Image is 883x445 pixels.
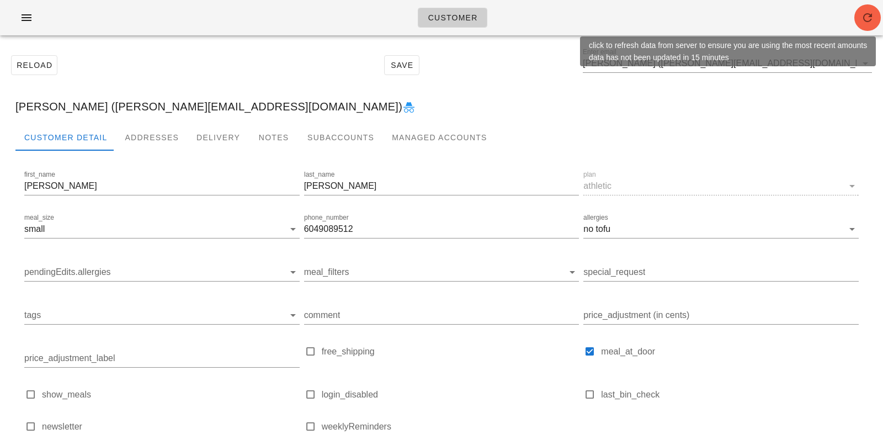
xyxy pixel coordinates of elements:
[389,61,414,70] span: Save
[322,346,579,357] label: free_shipping
[15,124,116,151] div: Customer Detail
[24,224,45,234] div: small
[383,124,496,151] div: Managed Accounts
[42,389,300,400] label: show_meals
[304,214,349,222] label: phone_number
[418,8,487,28] a: Customer
[583,214,608,222] label: allergies
[583,48,616,56] label: Enter email
[583,177,859,195] div: planathletic
[299,124,383,151] div: Subaccounts
[384,55,419,75] button: Save
[11,55,57,75] button: Reload
[16,61,52,70] span: Reload
[116,124,188,151] div: Addresses
[24,214,54,222] label: meal_size
[583,224,610,234] div: no tofu
[24,306,300,324] div: tags
[427,13,477,22] span: Customer
[304,171,334,179] label: last_name
[601,389,859,400] label: last_bin_check
[601,346,859,357] label: meal_at_door
[249,124,299,151] div: Notes
[304,263,579,281] div: meal_filters
[188,124,249,151] div: Delivery
[322,421,579,432] label: weeklyReminders
[24,263,300,281] div: pendingEdits.allergies
[24,220,300,238] div: meal_sizesmall
[583,220,859,238] div: allergiesno tofu
[7,89,876,124] div: [PERSON_NAME] ([PERSON_NAME][EMAIL_ADDRESS][DOMAIN_NAME])
[24,171,55,179] label: first_name
[583,171,596,179] label: plan
[322,389,579,400] label: login_disabled
[42,421,300,432] label: newsletter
